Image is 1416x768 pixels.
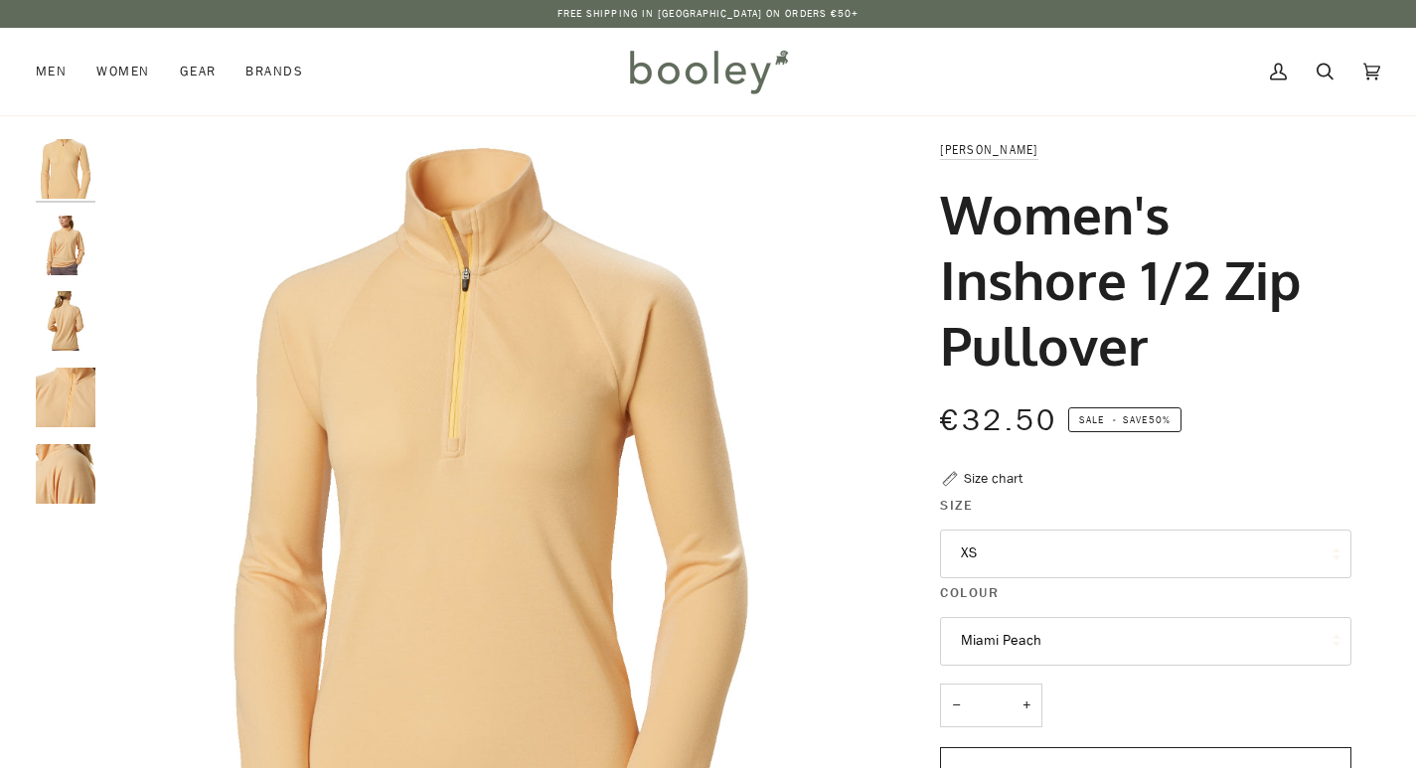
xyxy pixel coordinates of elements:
[36,216,95,275] img: Helly Hansen Women's Inshore 1/2 Zip Pullover Miami Peach - Booley Galway
[621,43,795,100] img: Booley
[165,28,232,115] a: Gear
[940,400,1057,441] span: €32.50
[1068,407,1181,433] span: Save
[1011,684,1042,728] button: +
[940,495,973,516] span: Size
[940,582,999,603] span: Colour
[96,62,149,81] span: Women
[81,28,164,115] a: Women
[940,684,1042,728] input: Quantity
[36,368,95,427] img: Helly Hansen Women's Inshore 1/2 Zip Pullover Miami Peach - Booley Galway
[180,62,217,81] span: Gear
[940,617,1351,666] button: Miami Peach
[964,468,1023,489] div: Size chart
[1107,412,1123,427] em: •
[940,530,1351,578] button: XS
[1149,412,1171,427] span: 50%
[36,28,81,115] a: Men
[36,444,95,504] img: Helly Hansen Women's Inshore 1/2 Zip Pullover Miami Peach - Booley Galway
[36,291,95,351] img: Helly Hansen Women's Inshore 1/2 Zip Pullover Miami Peach - Booley Galway
[231,28,318,115] a: Brands
[557,6,860,22] p: Free Shipping in [GEOGRAPHIC_DATA] on Orders €50+
[36,62,67,81] span: Men
[940,141,1037,158] a: [PERSON_NAME]
[940,684,972,728] button: −
[36,139,95,199] img: Helly Hansen Women's Inshore 1/2 Zip Pullover Miami Peach - Booley Galway
[245,62,303,81] span: Brands
[1079,412,1104,427] span: Sale
[940,181,1337,378] h1: Women's Inshore 1/2 Zip Pullover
